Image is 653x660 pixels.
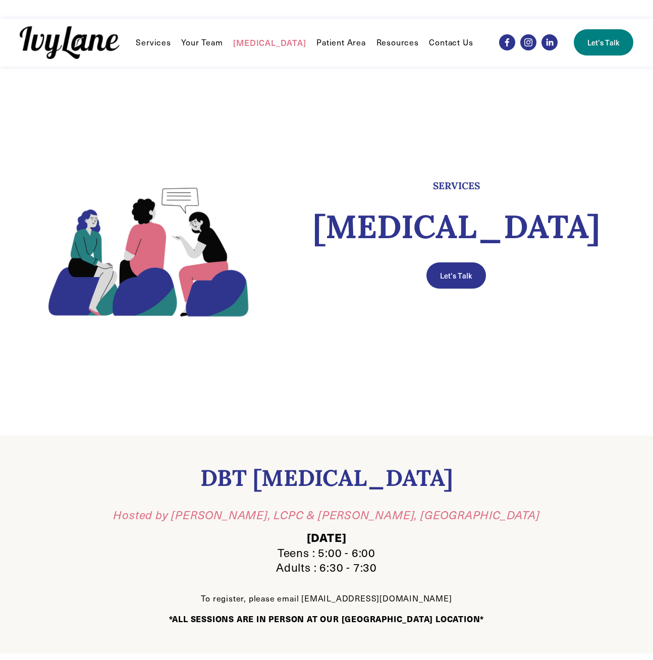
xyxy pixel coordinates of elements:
a: LinkedIn [541,34,558,50]
a: Facebook [499,34,515,50]
p: Teens : 5:00 - 6:00 Adults : 6:30 - 7:30 [99,530,554,574]
h2: DBT [MEDICAL_DATA] [99,464,554,491]
a: Instagram [520,34,536,50]
span: Services [136,37,171,48]
a: Let's Talk [574,29,633,56]
span: Resources [376,37,419,48]
a: Contact Us [429,36,473,48]
h1: [MEDICAL_DATA] [283,208,629,245]
a: Your Team [181,36,223,48]
a: Patient Area [316,36,366,48]
a: folder dropdown [376,36,419,48]
a: Let's Talk [426,262,486,289]
p: To register, please email [EMAIL_ADDRESS][DOMAIN_NAME] [99,583,554,625]
img: Ivy Lane Counseling &mdash; Therapy that works for you [20,26,120,59]
em: Hosted by [PERSON_NAME], LCPC & [PERSON_NAME], [GEOGRAPHIC_DATA] [113,507,539,522]
a: [MEDICAL_DATA] [233,36,306,48]
strong: [DATE] [307,529,347,545]
a: folder dropdown [136,36,171,48]
h4: SERVICES [283,180,629,192]
strong: *ALL SESSIONS ARE IN PERSON AT OUR [GEOGRAPHIC_DATA] LOCATION* [169,613,484,625]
